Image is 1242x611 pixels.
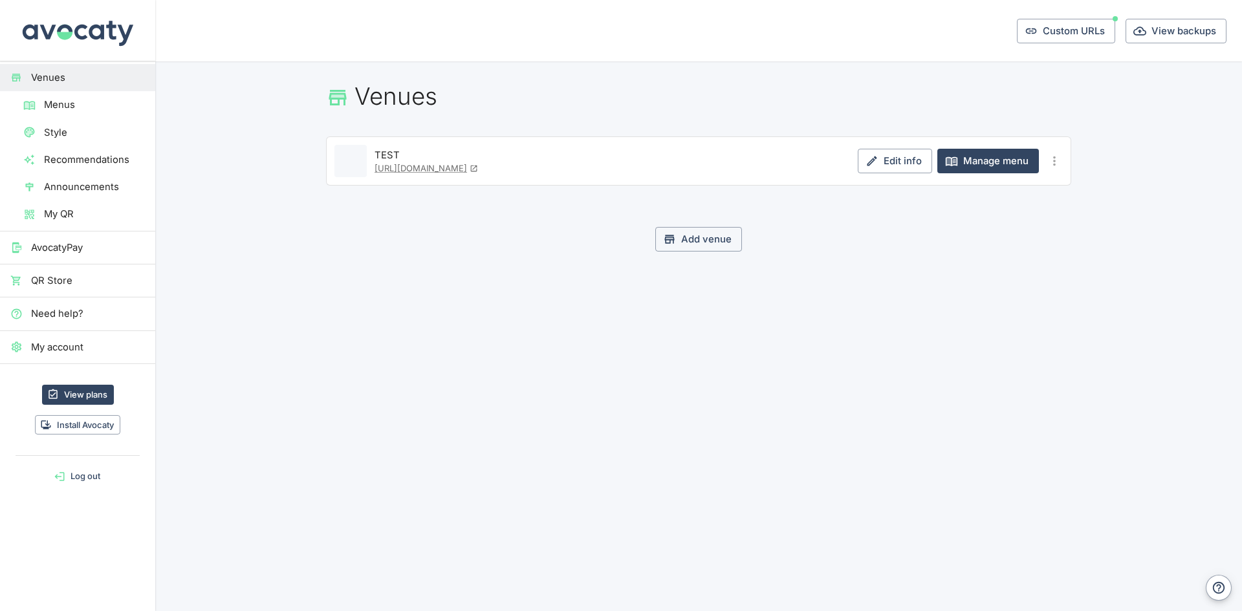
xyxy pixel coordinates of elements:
[1017,19,1115,43] button: Custom URLs
[44,125,145,140] span: Style
[31,306,145,321] span: Need help?
[35,415,120,435] button: Install Avocaty
[5,466,150,486] button: Log out
[31,340,145,354] span: My account
[44,180,145,194] span: Announcements
[31,241,145,255] span: AvocatyPay
[31,273,145,288] span: QR Store
[44,207,145,221] span: My QR
[334,145,367,177] a: Edit venue
[1206,575,1232,601] button: Help and contact
[858,149,932,173] a: Edit info
[1126,19,1226,43] button: View backups
[655,227,742,252] button: Add venue
[31,70,145,85] span: Venues
[44,153,145,167] span: Recommendations
[326,82,1071,111] h1: Venues
[937,149,1039,173] a: Manage menu
[375,163,478,173] a: [URL][DOMAIN_NAME]
[1044,151,1065,171] button: Más opciones
[375,148,478,162] p: TEST
[42,385,114,405] a: View plans
[44,98,145,112] span: Menus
